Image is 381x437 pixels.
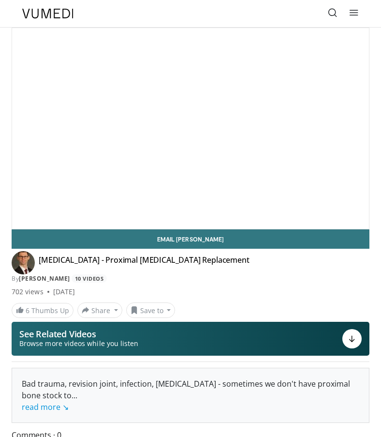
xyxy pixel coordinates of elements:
[22,378,359,413] div: Bad trauma, revision joint, infection, [MEDICAL_DATA] - sometimes we don't have proximal bone sto...
[22,390,77,412] span: ...
[12,303,73,318] a: 6 Thumbs Up
[22,402,69,412] a: read more ↘
[19,339,138,348] span: Browse more videos while you listen
[19,274,70,283] a: [PERSON_NAME]
[19,329,138,339] p: See Related Videos
[22,9,73,18] img: VuMedi Logo
[72,274,107,283] a: 10 Videos
[12,274,369,283] div: By
[26,306,29,315] span: 6
[77,302,122,318] button: Share
[12,287,44,297] span: 702 views
[53,287,75,297] div: [DATE]
[39,255,249,271] h4: [MEDICAL_DATA] - Proximal [MEDICAL_DATA] Replacement
[12,322,369,356] button: See Related Videos Browse more videos while you listen
[12,28,369,229] video-js: Video Player
[12,229,369,249] a: Email [PERSON_NAME]
[12,251,35,274] img: Avatar
[126,302,176,318] button: Save to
